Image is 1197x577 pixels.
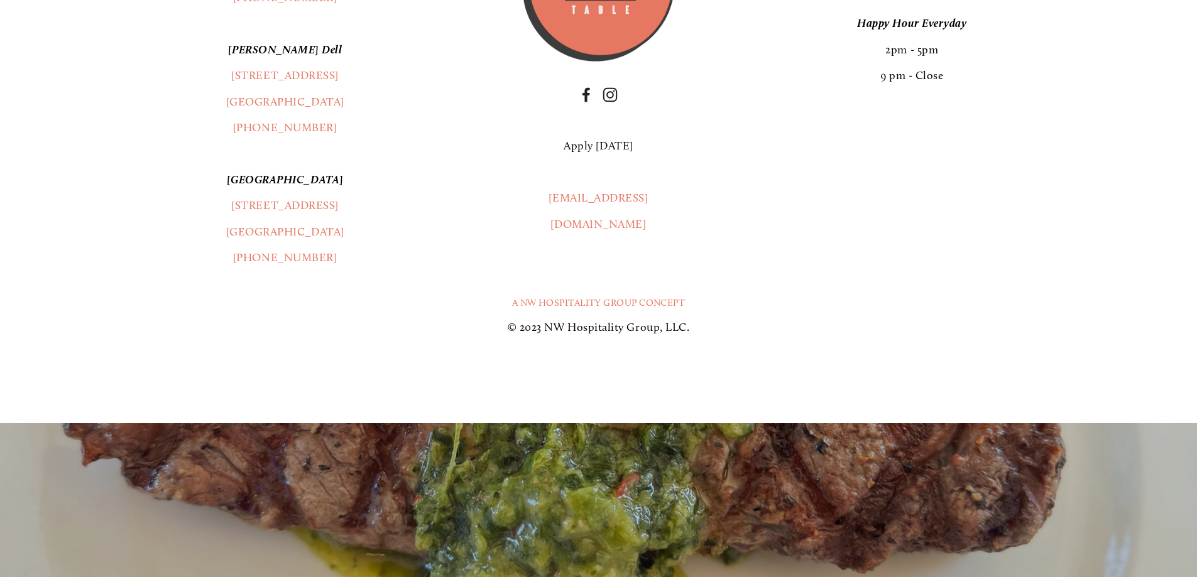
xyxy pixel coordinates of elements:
a: [EMAIL_ADDRESS][DOMAIN_NAME] [549,191,648,230]
em: [GEOGRAPHIC_DATA] [227,173,344,186]
a: [GEOGRAPHIC_DATA] [226,95,344,109]
p: © 2023 NW Hospitality Group, LLC. [72,315,1125,340]
a: [PHONE_NUMBER] [233,251,337,264]
a: [PHONE_NUMBER] [233,121,337,134]
a: [STREET_ADDRESS][GEOGRAPHIC_DATA] [226,198,344,238]
a: Apply [DATE] [564,139,633,153]
a: A NW Hospitality Group Concept [512,297,686,308]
